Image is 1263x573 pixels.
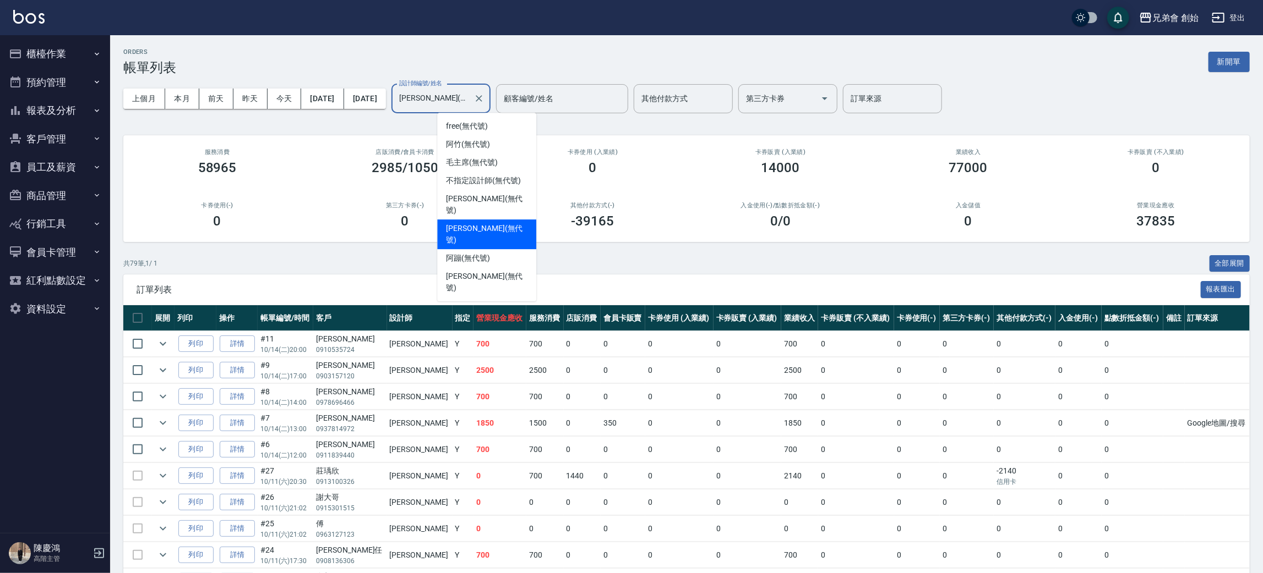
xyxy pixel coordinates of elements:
td: 0 [714,542,781,568]
button: 列印 [178,335,214,352]
th: 設計師 [387,305,453,331]
td: 700 [473,331,526,357]
h3: 77000 [949,160,988,175]
td: 0 [781,489,818,515]
td: 0 [1055,489,1102,515]
td: 0 [714,489,781,515]
div: 謝大哥 [316,492,384,503]
td: 0 [940,489,994,515]
td: 0 [1055,542,1102,568]
th: 入金使用(-) [1055,305,1102,331]
th: 訂單來源 [1185,305,1250,331]
td: Y [453,357,474,383]
td: Y [453,542,474,568]
button: 員工及薪資 [4,153,106,181]
a: 新開單 [1208,56,1250,67]
td: 0 [564,437,601,462]
td: 0 [994,357,1055,383]
h3: 58965 [198,160,237,175]
td: 0 [564,357,601,383]
p: 10/14 (二) 14:00 [260,398,311,407]
label: 設計師編號/姓名 [399,79,442,87]
td: 0 [1055,384,1102,410]
td: 0 [601,516,646,542]
div: [PERSON_NAME]任 [316,544,384,556]
button: [DATE] [344,89,386,109]
td: 0 [526,489,563,515]
div: 兄弟會 創始 [1152,11,1199,25]
p: 10/14 (二) 13:00 [260,424,311,434]
h3: 0 [401,213,409,229]
h3: 服務消費 [137,148,298,156]
button: expand row [155,467,171,484]
td: 0 [564,516,601,542]
td: #6 [258,437,313,462]
button: Clear [471,91,487,106]
td: 0 [994,437,1055,462]
span: 不指定設計師 (無代號) [446,175,520,186]
h2: 入金儲值 [888,202,1049,209]
td: 0 [994,410,1055,436]
a: 詳情 [220,388,255,405]
a: 詳情 [220,335,255,352]
p: 0908136306 [316,556,384,566]
div: [PERSON_NAME] [316,360,384,371]
td: 0 [1055,463,1102,489]
td: 0 [714,437,781,462]
button: 新開單 [1208,52,1250,72]
td: 0 [526,516,563,542]
button: expand row [155,520,171,537]
h2: 卡券使用(-) [137,202,298,209]
h2: 入金使用(-) /點數折抵金額(-) [700,202,861,209]
td: #24 [258,542,313,568]
a: 報表匯出 [1201,284,1242,294]
td: 0 [940,437,994,462]
td: 0 [645,437,713,462]
td: Y [453,331,474,357]
td: Y [453,410,474,436]
h5: 陳慶鴻 [34,543,90,554]
td: 0 [894,437,940,462]
td: 0 [940,384,994,410]
p: 信用卡 [997,477,1053,487]
button: 行銷工具 [4,210,106,238]
td: 0 [645,463,713,489]
td: 0 [818,437,894,462]
a: 詳情 [220,415,255,432]
td: 0 [714,331,781,357]
td: 700 [781,542,818,568]
td: 0 [714,410,781,436]
td: 0 [1102,463,1163,489]
span: 阿蹦 (無代號) [446,252,490,264]
td: 700 [781,384,818,410]
td: [PERSON_NAME] [387,331,453,357]
th: 指定 [453,305,474,331]
button: 櫃檯作業 [4,40,106,68]
td: [PERSON_NAME] [387,437,453,462]
button: 上個月 [123,89,165,109]
td: #8 [258,384,313,410]
button: 列印 [178,415,214,432]
td: 0 [645,331,713,357]
th: 業績收入 [781,305,818,331]
h2: 卡券販賣 (不入業績) [1075,148,1237,156]
td: 700 [781,331,818,357]
h3: 2985/1050 [372,160,438,175]
td: 700 [526,331,563,357]
td: 1440 [564,463,601,489]
th: 會員卡販賣 [601,305,646,331]
td: 700 [473,542,526,568]
p: 高階主管 [34,554,90,564]
td: 1850 [473,410,526,436]
td: 0 [940,516,994,542]
th: 列印 [175,305,216,331]
th: 其他付款方式(-) [994,305,1055,331]
td: Y [453,489,474,515]
td: 0 [1102,542,1163,568]
td: 0 [894,357,940,383]
td: 0 [601,384,646,410]
img: Logo [13,10,45,24]
div: [PERSON_NAME] [316,386,384,398]
p: 0913100326 [316,477,384,487]
th: 備註 [1163,305,1185,331]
